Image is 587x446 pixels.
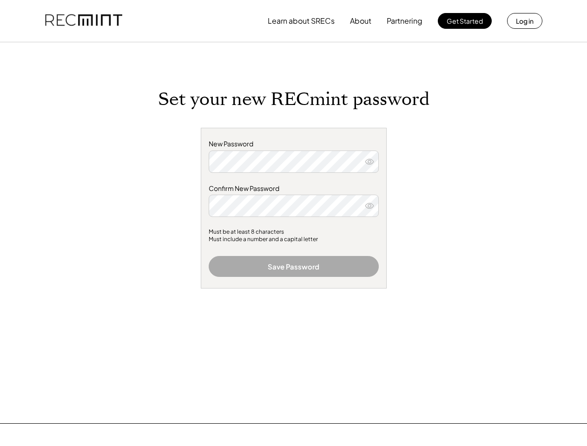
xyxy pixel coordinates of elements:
button: Learn about SRECs [268,12,335,30]
div: Must be at least 8 characters Must include a number and a capital letter [209,228,379,245]
img: recmint-logotype%403x.png [45,5,122,37]
h1: Set your new RECmint password [158,89,429,113]
div: Confirm New Password [209,184,379,193]
button: Save Password [209,256,379,277]
div: New Password [209,139,379,149]
button: Partnering [387,12,422,30]
button: Get Started [438,13,492,29]
button: About [350,12,371,30]
button: Log in [507,13,542,29]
